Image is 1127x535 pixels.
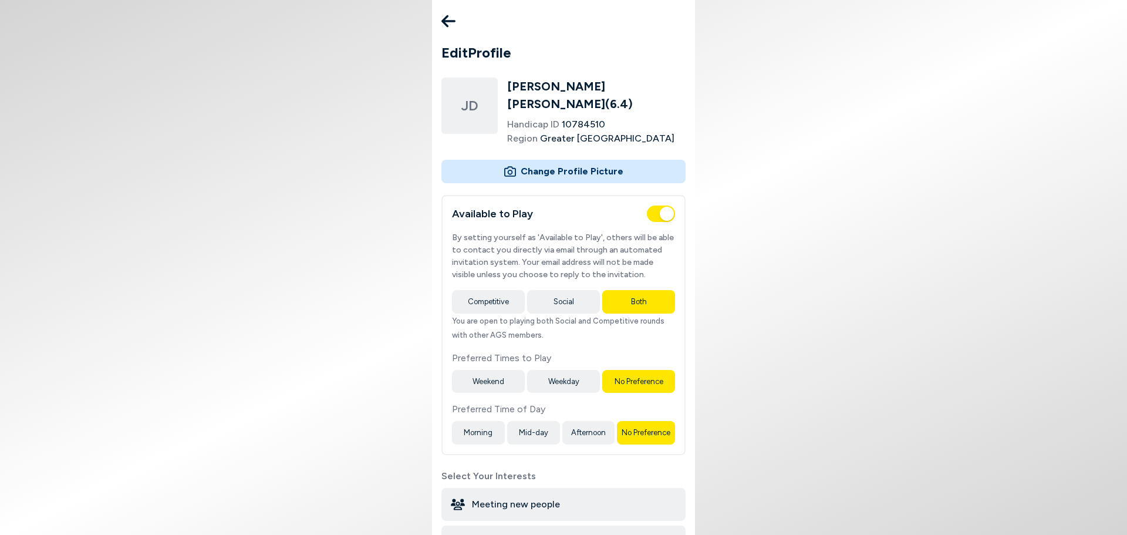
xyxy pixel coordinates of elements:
[472,497,560,512] span: Meeting new people
[441,42,686,63] h1: Edit Profile
[507,132,686,146] li: Greater [GEOGRAPHIC_DATA]
[617,421,675,445] button: No Preference
[507,117,686,132] li: 10784510
[452,370,525,393] button: Weekend
[452,231,675,281] p: By setting yourself as 'Available to Play', others will be able to contact you directly via email...
[527,370,600,393] button: Weekday
[507,78,686,113] h2: [PERSON_NAME] [PERSON_NAME] ( 6.4 )
[452,317,664,339] span: You are open to playing both Social and Competitive rounds with other AGS members.
[452,206,533,222] h2: Available to Play
[452,351,675,365] label: Preferred Times to Play
[562,421,615,445] button: Afternoon
[602,370,675,393] button: No Preference
[507,119,559,130] span: Handicap ID
[461,95,478,116] span: JD
[507,421,560,445] button: Mid-day
[441,469,686,483] label: Select Your Interests
[452,421,505,445] button: Morning
[452,402,675,416] label: Preferred Time of Day
[507,133,538,144] span: Region
[602,290,675,314] button: Both
[527,290,600,314] button: Social
[452,290,525,314] button: Competitive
